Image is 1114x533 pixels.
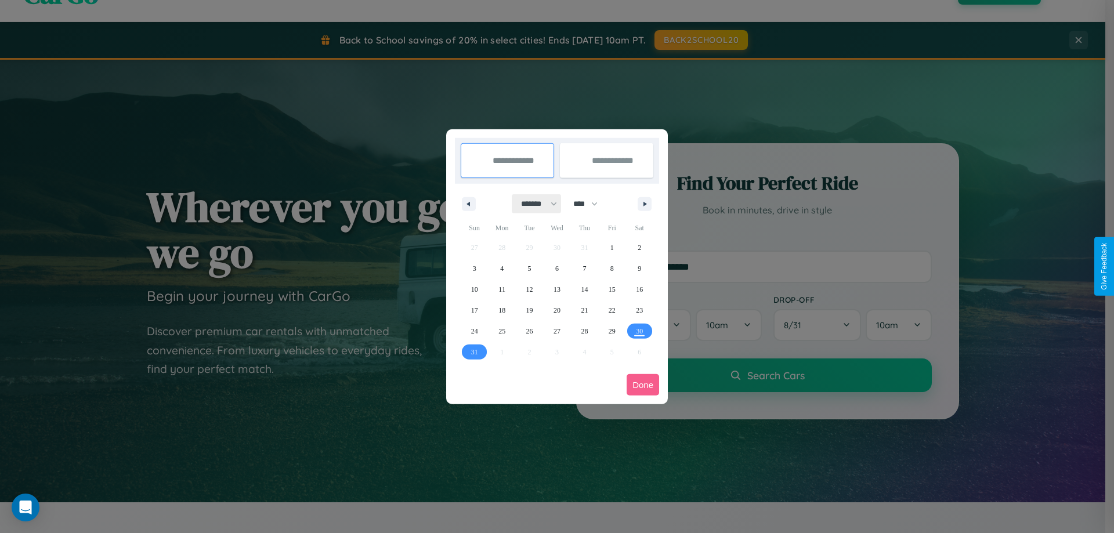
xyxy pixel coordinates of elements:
[626,237,653,258] button: 2
[471,279,478,300] span: 10
[526,300,533,321] span: 19
[598,300,625,321] button: 22
[516,321,543,342] button: 26
[598,237,625,258] button: 1
[543,279,570,300] button: 13
[543,219,570,237] span: Wed
[471,321,478,342] span: 24
[626,219,653,237] span: Sat
[609,279,616,300] span: 15
[12,494,39,521] div: Open Intercom Messenger
[571,321,598,342] button: 28
[461,342,488,362] button: 31
[473,258,476,279] span: 3
[610,258,614,279] span: 8
[598,258,625,279] button: 8
[516,300,543,321] button: 19
[636,321,643,342] span: 30
[498,279,505,300] span: 11
[528,258,531,279] span: 5
[488,279,515,300] button: 11
[461,258,488,279] button: 3
[488,300,515,321] button: 18
[554,300,560,321] span: 20
[488,258,515,279] button: 4
[583,258,586,279] span: 7
[543,321,570,342] button: 27
[636,279,643,300] span: 16
[636,300,643,321] span: 23
[471,342,478,362] span: 31
[626,279,653,300] button: 16
[461,321,488,342] button: 24
[500,258,504,279] span: 4
[610,237,614,258] span: 1
[626,300,653,321] button: 23
[471,300,478,321] span: 17
[516,279,543,300] button: 12
[461,279,488,300] button: 10
[626,258,653,279] button: 9
[571,279,598,300] button: 14
[516,258,543,279] button: 5
[461,300,488,321] button: 17
[626,321,653,342] button: 30
[598,279,625,300] button: 15
[598,321,625,342] button: 29
[609,300,616,321] span: 22
[581,321,588,342] span: 28
[609,321,616,342] span: 29
[555,258,559,279] span: 6
[461,219,488,237] span: Sun
[543,258,570,279] button: 6
[627,374,659,396] button: Done
[554,321,560,342] span: 27
[498,300,505,321] span: 18
[488,219,515,237] span: Mon
[638,258,641,279] span: 9
[1100,243,1108,290] div: Give Feedback
[581,300,588,321] span: 21
[554,279,560,300] span: 13
[571,300,598,321] button: 21
[526,321,533,342] span: 26
[571,258,598,279] button: 7
[543,300,570,321] button: 20
[598,219,625,237] span: Fri
[498,321,505,342] span: 25
[581,279,588,300] span: 14
[516,219,543,237] span: Tue
[526,279,533,300] span: 12
[488,321,515,342] button: 25
[638,237,641,258] span: 2
[571,219,598,237] span: Thu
